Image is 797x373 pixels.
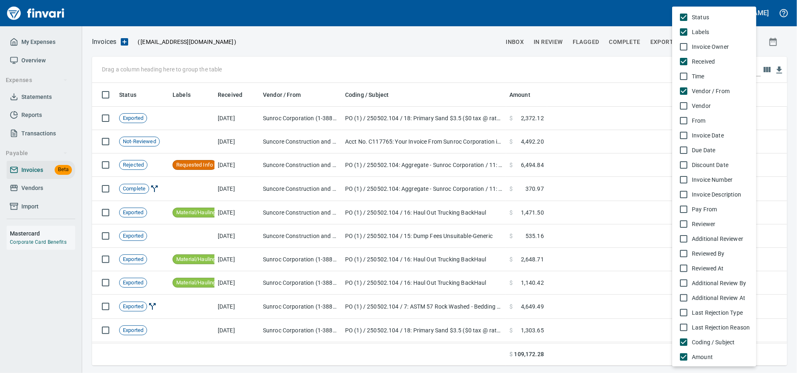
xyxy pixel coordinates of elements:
[692,102,750,110] span: Vendor
[672,291,756,305] li: Additional Review At
[692,220,750,228] span: Reviewer
[692,235,750,243] span: Additional Reviewer
[672,350,756,364] li: Amount
[672,39,756,54] li: Invoice Owner
[672,335,756,350] li: Coding / Subject
[672,217,756,231] li: Reviewer
[672,320,756,335] li: Last Rejection Reason
[672,143,756,158] li: Due Date
[672,10,756,25] li: Status
[672,54,756,69] li: Received
[692,161,750,169] span: Discount Date
[672,84,756,98] li: Vendor / From
[692,57,750,66] span: Received
[692,249,750,258] span: Reviewed By
[672,305,756,320] li: Last Rejection Type
[672,187,756,202] li: Invoice Description
[692,294,750,302] span: Additional Review At
[692,279,750,287] span: Additional Review By
[692,176,750,184] span: Invoice Number
[692,338,750,346] span: Coding / Subject
[672,276,756,291] li: Additional Review By
[692,13,750,21] span: Status
[672,113,756,128] li: From
[672,25,756,39] li: Labels
[692,146,750,154] span: Due Date
[692,205,750,213] span: Pay From
[672,69,756,84] li: Time
[672,128,756,143] li: Invoice Date
[692,323,750,332] span: Last Rejection Reason
[672,98,756,113] li: Vendor
[672,158,756,172] li: Discount Date
[672,246,756,261] li: Reviewed By
[692,190,750,199] span: Invoice Description
[672,261,756,276] li: Reviewed At
[692,43,750,51] span: Invoice Owner
[672,172,756,187] li: Invoice Number
[692,353,750,361] span: Amount
[692,117,750,125] span: From
[692,131,750,140] span: Invoice Date
[692,72,750,80] span: Time
[672,231,756,246] li: Additional Reviewer
[672,202,756,217] li: Pay From
[692,309,750,317] span: Last Rejection Type
[692,264,750,272] span: Reviewed At
[692,87,750,95] span: Vendor / From
[692,28,750,36] span: Labels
